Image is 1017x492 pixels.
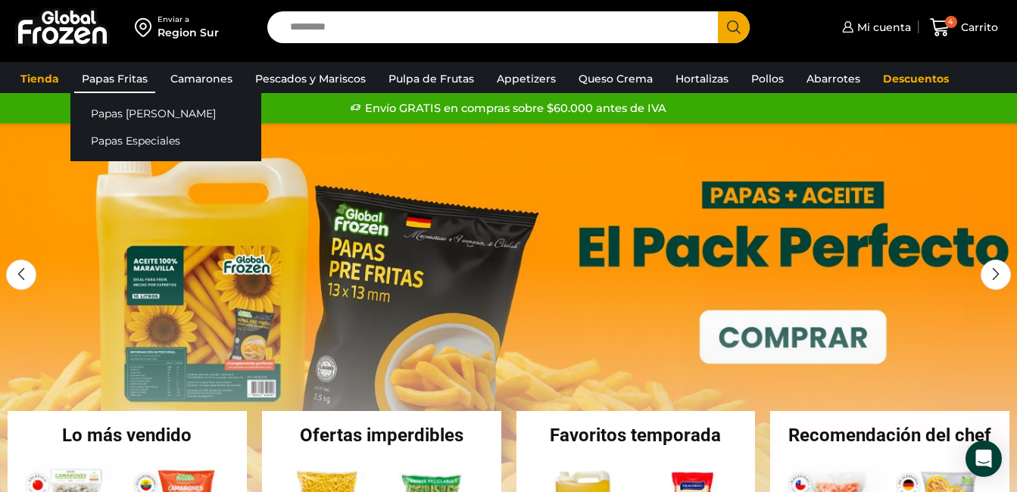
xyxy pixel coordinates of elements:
a: 4 Carrito [926,10,1002,45]
div: Open Intercom Messenger [966,441,1002,477]
a: Appetizers [489,64,563,93]
span: Carrito [957,20,998,35]
h2: Ofertas imperdibles [262,426,501,444]
a: Hortalizas [668,64,736,93]
div: Previous slide [6,260,36,290]
div: Region Sur [158,25,219,40]
a: Camarones [163,64,240,93]
h2: Favoritos temporada [516,426,756,444]
span: Mi cuenta [853,20,911,35]
button: Search button [718,11,750,43]
a: Papas Fritas [74,64,155,93]
a: Pollos [744,64,791,93]
div: Next slide [981,260,1011,290]
img: address-field-icon.svg [135,14,158,40]
h2: Lo más vendido [8,426,247,444]
h2: Recomendación del chef [770,426,1009,444]
a: Pulpa de Frutas [381,64,482,93]
a: Abarrotes [799,64,868,93]
a: Mi cuenta [838,12,911,42]
a: Papas Especiales [70,127,261,155]
a: Pescados y Mariscos [248,64,373,93]
a: Tienda [13,64,67,93]
a: Papas [PERSON_NAME] [70,99,261,127]
a: Queso Crema [571,64,660,93]
div: Enviar a [158,14,219,25]
span: 4 [945,16,957,28]
a: Descuentos [875,64,956,93]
